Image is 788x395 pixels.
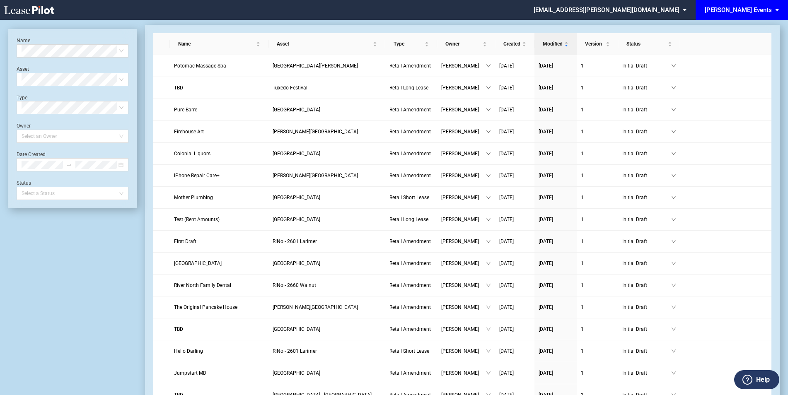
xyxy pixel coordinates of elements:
[174,325,264,333] a: TBD
[539,151,553,157] span: [DATE]
[273,129,358,135] span: Gilman District
[756,374,770,385] label: Help
[437,33,495,55] th: Owner
[441,369,486,377] span: [PERSON_NAME]
[622,281,671,289] span: Initial Draft
[394,40,423,48] span: Type
[273,173,358,178] span: Gilman District
[273,347,381,355] a: RiNo - 2601 Larimer
[581,282,584,288] span: 1
[671,85,676,90] span: down
[671,151,676,156] span: down
[389,128,433,136] a: Retail Amendment
[534,33,577,55] th: Modified
[581,217,584,222] span: 1
[174,107,197,113] span: Pure Barre
[499,217,514,222] span: [DATE]
[499,129,514,135] span: [DATE]
[389,348,429,354] span: Retail Short Lease
[539,303,573,311] a: [DATE]
[389,151,431,157] span: Retail Amendment
[273,325,381,333] a: [GEOGRAPHIC_DATA]
[486,63,491,68] span: down
[441,325,486,333] span: [PERSON_NAME]
[389,63,431,69] span: Retail Amendment
[174,106,264,114] a: Pure Barre
[273,259,381,267] a: [GEOGRAPHIC_DATA]
[441,84,486,92] span: [PERSON_NAME]
[499,62,530,70] a: [DATE]
[17,38,30,43] label: Name
[581,128,614,136] a: 1
[17,180,31,186] label: Status
[174,217,220,222] span: Test (Rent Amounts)
[539,193,573,202] a: [DATE]
[174,128,264,136] a: Firehouse Art
[499,370,514,376] span: [DATE]
[389,171,433,180] a: Retail Amendment
[486,217,491,222] span: down
[539,326,553,332] span: [DATE]
[174,237,264,246] a: First Draft
[499,195,514,200] span: [DATE]
[539,238,553,244] span: [DATE]
[174,129,204,135] span: Firehouse Art
[539,281,573,289] a: [DATE]
[486,151,491,156] span: down
[671,217,676,222] span: down
[441,281,486,289] span: [PERSON_NAME]
[539,62,573,70] a: [DATE]
[273,85,307,91] span: Tuxedo Festival
[581,260,584,266] span: 1
[499,215,530,224] a: [DATE]
[174,326,183,332] span: TBD
[174,260,222,266] span: Bagel Street Cafe
[581,106,614,114] a: 1
[174,259,264,267] a: [GEOGRAPHIC_DATA]
[622,106,671,114] span: Initial Draft
[581,195,584,200] span: 1
[66,162,72,168] span: to
[486,261,491,266] span: down
[486,195,491,200] span: down
[486,85,491,90] span: down
[622,325,671,333] span: Initial Draft
[486,327,491,332] span: down
[273,171,381,180] a: [PERSON_NAME][GEOGRAPHIC_DATA]
[441,259,486,267] span: [PERSON_NAME]
[441,237,486,246] span: [PERSON_NAME]
[539,260,553,266] span: [DATE]
[581,369,614,377] a: 1
[539,149,573,158] a: [DATE]
[389,106,433,114] a: Retail Amendment
[486,239,491,244] span: down
[585,40,604,48] span: Version
[581,281,614,289] a: 1
[486,349,491,354] span: down
[499,325,530,333] a: [DATE]
[622,171,671,180] span: Initial Draft
[539,237,573,246] a: [DATE]
[273,215,381,224] a: [GEOGRAPHIC_DATA]
[499,149,530,158] a: [DATE]
[174,149,264,158] a: Colonial Liquors
[174,171,264,180] a: iPhone Repair Care+
[581,193,614,202] a: 1
[539,63,553,69] span: [DATE]
[389,325,433,333] a: Retail Amendment
[577,33,618,55] th: Version
[389,303,433,311] a: Retail Amendment
[581,84,614,92] a: 1
[671,371,676,376] span: down
[389,215,433,224] a: Retail Long Lease
[273,370,320,376] span: Village Oaks
[499,369,530,377] a: [DATE]
[441,193,486,202] span: [PERSON_NAME]
[389,217,428,222] span: Retail Long Lease
[499,326,514,332] span: [DATE]
[539,347,573,355] a: [DATE]
[441,149,486,158] span: [PERSON_NAME]
[499,259,530,267] a: [DATE]
[389,195,429,200] span: Retail Short Lease
[539,85,553,91] span: [DATE]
